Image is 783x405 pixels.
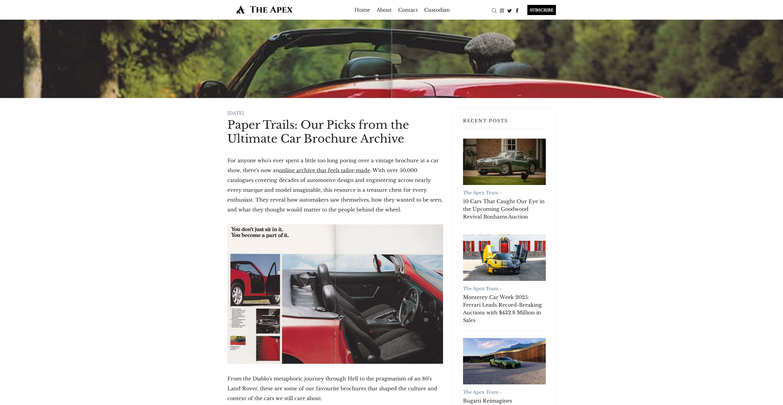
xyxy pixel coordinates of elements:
[463,293,546,324] a: Monterey Car Week 2025: Ferrari Leads Record-Breaking Auctions with $432.8 Million in Sales
[227,110,244,116] time: [DATE]
[463,234,546,281] a: Monterey Car Week 2025: Ferrari Leads Record-Breaking Auctions with $432.8 Million in Sales
[279,167,370,173] a: online archive that feels tailor-made
[498,7,506,13] a: Instagram
[513,7,521,13] a: Facebook
[354,5,370,15] a: Home
[463,118,546,129] h3: Recent Posts
[424,5,450,15] a: Custodian
[490,7,498,13] a: Search
[377,5,392,15] a: About
[463,389,501,395] a: The Apex Team -
[527,5,556,15] div: SUBSCRIBE
[463,198,546,221] a: 10 Cars That Caught Our Eye in the Upcoming Goodwood Revival Bonhams Auction
[463,338,546,384] a: Bugatti Reimagines Coachbuilding With the Singular ‘Brouillard’
[463,286,501,291] a: The Apex Team -
[398,5,418,15] a: Contact
[227,155,443,214] p: For anyone who's ever spent a little too long poring over a vintage brochure at a car show, there...
[463,139,546,185] a: 10 Cars That Caught Our Eye in the Upcoming Goodwood Revival Bonhams Auction
[506,7,513,13] a: Twitter
[227,374,443,403] p: From the Diablo's metaphoric journey through Hell to the pragmatism of an 80's Land Rover, these ...
[463,190,501,195] a: The Apex Team -
[227,118,443,146] h1: Paper Trails: Our Picks from the Ultimate Car Brochure Archive
[227,5,302,14] img: The Apex by Custodian
[521,5,556,15] a: SUBSCRIBE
